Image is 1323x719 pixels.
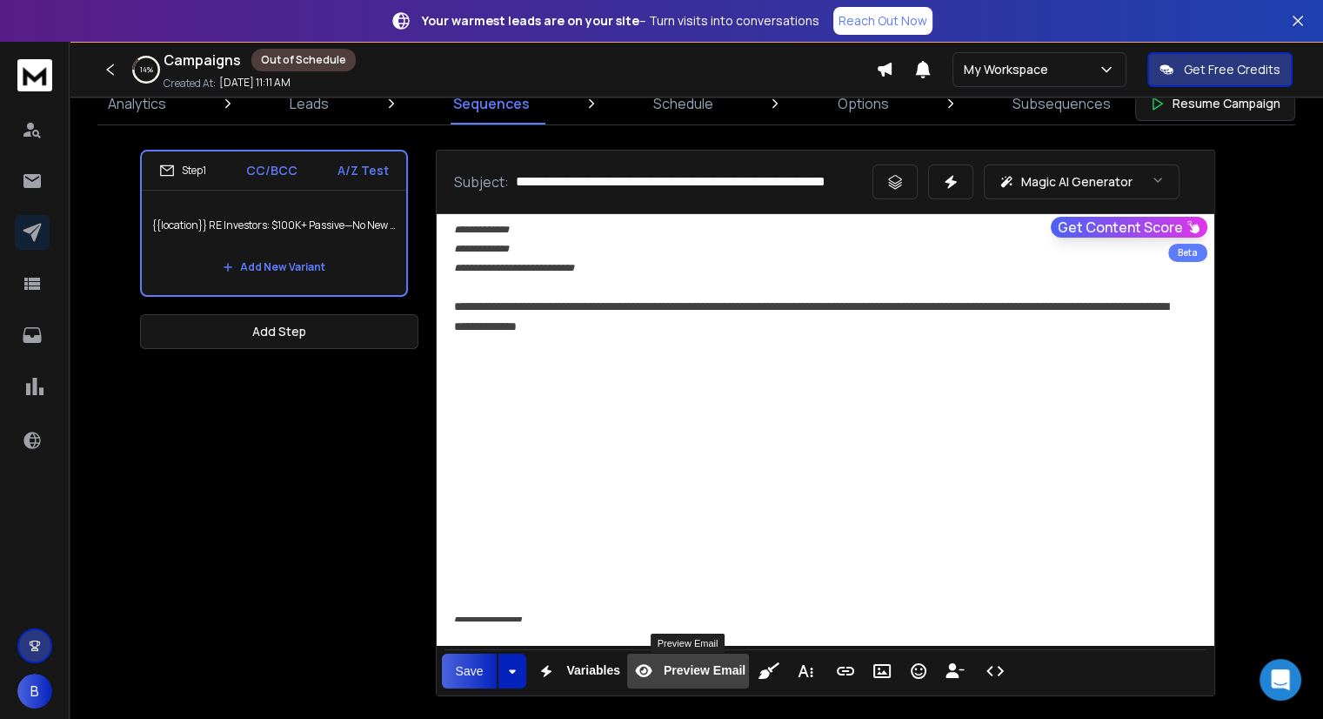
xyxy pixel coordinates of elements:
a: Subsequences [1002,83,1121,124]
img: logo [17,59,52,91]
li: Step1CC/BCCA/Z Test{{location}} RE Investors: $100K+ Passive—No New PropertiesAdd New Variant [140,150,408,297]
h1: Campaigns [164,50,241,71]
p: A/Z Test [337,162,389,179]
p: My Workspace [964,61,1055,78]
a: Analytics [97,83,177,124]
button: B [17,674,52,709]
a: Sequences [443,83,540,124]
button: Add New Variant [209,250,339,285]
button: Get Content Score [1051,217,1207,238]
p: Schedule [653,93,713,114]
p: [DATE] 11:11 AM [219,76,291,90]
button: Clean HTML [752,654,785,689]
button: Insert Unsubscribe Link [939,654,972,689]
button: Preview Email [627,654,749,689]
p: {{location}} RE Investors: $100K+ Passive—No New Properties [152,201,396,250]
span: Variables [563,663,624,678]
a: Reach Out Now [833,7,932,35]
p: Sequences [453,93,530,114]
button: Save [442,654,498,689]
button: Get Free Credits [1147,52,1293,87]
a: Options [827,83,899,124]
div: Step 1 [159,163,206,178]
button: Insert Image (Ctrl+P) [865,654,899,689]
button: Code View [979,654,1012,689]
div: Beta [1168,244,1207,262]
button: Insert Link (Ctrl+K) [829,654,862,689]
p: Options [838,93,889,114]
p: CC/BCC [246,162,297,179]
p: Leads [290,93,329,114]
button: Emoticons [902,654,935,689]
a: Schedule [643,83,724,124]
button: More Text [789,654,822,689]
p: Magic AI Generator [1021,173,1133,191]
p: Reach Out Now [839,12,927,30]
div: Preview Email [651,634,725,653]
p: Analytics [108,93,166,114]
p: 14 % [140,64,153,75]
button: Add Step [140,314,418,349]
p: Created At: [164,77,216,91]
button: Variables [530,654,624,689]
div: Out of Schedule [251,49,356,71]
button: Magic AI Generator [984,165,1179,199]
a: Leads [279,83,339,124]
p: Subject: [454,171,509,192]
p: – Turn visits into conversations [422,12,819,30]
p: Get Free Credits [1184,61,1280,78]
span: Preview Email [660,663,749,678]
strong: Your warmest leads are on your site [422,12,639,29]
button: Resume Campaign [1135,86,1295,121]
div: Open Intercom Messenger [1260,659,1301,701]
p: Subsequences [1012,93,1111,114]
